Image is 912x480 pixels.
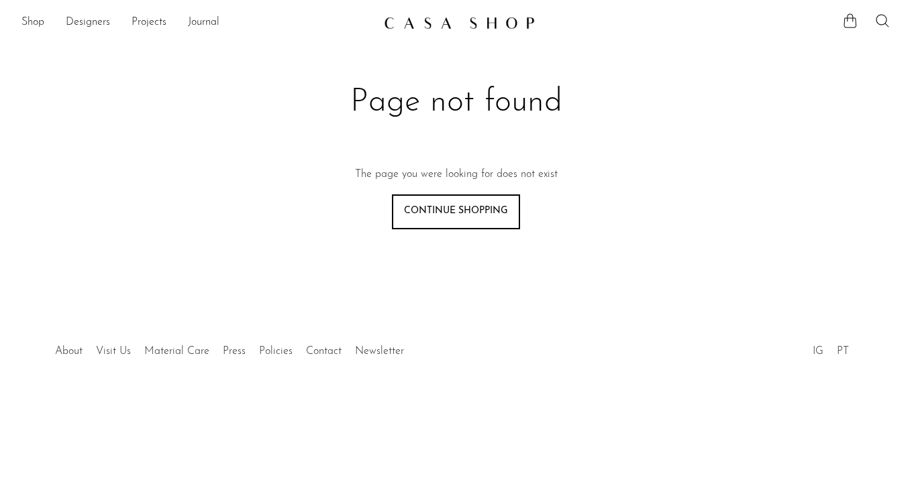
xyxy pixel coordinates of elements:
[48,335,411,361] ul: Quick links
[392,194,520,229] a: Continue shopping
[132,14,166,32] a: Projects
[806,335,856,361] ul: Social Medias
[188,14,219,32] a: Journal
[21,11,373,34] nav: Desktop navigation
[66,14,110,32] a: Designers
[813,346,823,357] a: IG
[306,346,342,357] a: Contact
[21,14,44,32] a: Shop
[55,346,83,357] a: About
[21,11,373,34] ul: NEW HEADER MENU
[96,346,131,357] a: Visit Us
[243,82,670,123] h1: Page not found
[355,166,558,184] p: The page you were looking for does not exist
[259,346,293,357] a: Policies
[837,346,849,357] a: PT
[144,346,209,357] a: Material Care
[223,346,246,357] a: Press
